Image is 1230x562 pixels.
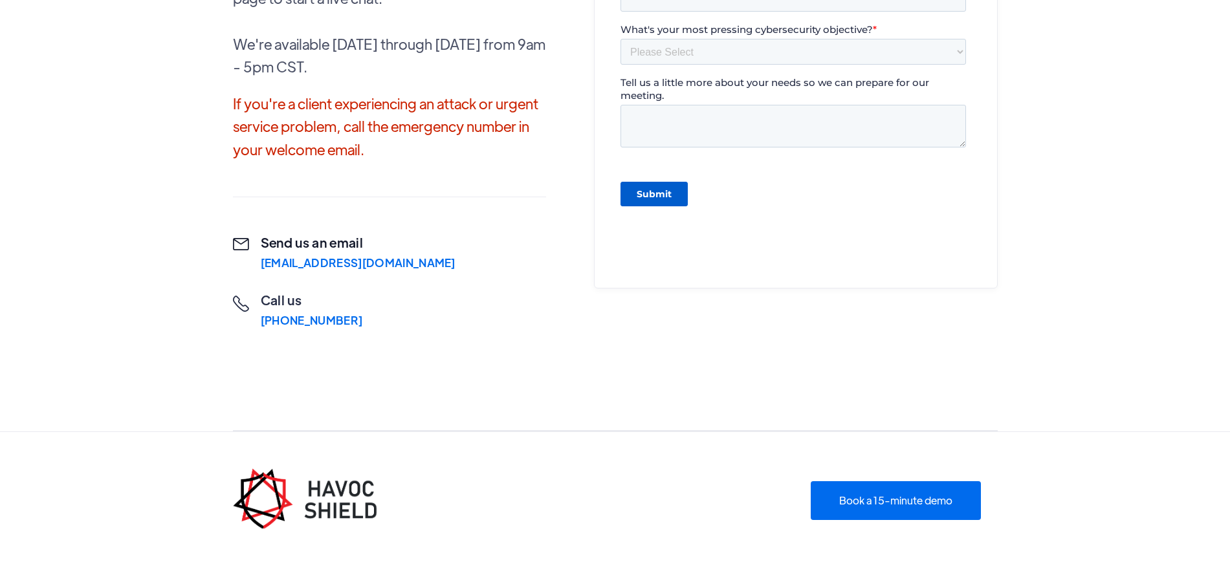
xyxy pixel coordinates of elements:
[811,481,981,520] a: Book a 15-minute demo
[1165,500,1230,562] iframe: Chat Widget
[233,291,363,327] a: Call us[PHONE_NUMBER]
[233,296,249,327] div: 
[261,257,456,269] div: [EMAIL_ADDRESS][DOMAIN_NAME]
[233,92,547,160] p: If you're a client experiencing an attack or urgent service problem, call the emergency number in...
[233,238,249,269] div: 
[233,233,456,269] a: Send us an email[EMAIL_ADDRESS][DOMAIN_NAME]
[261,233,456,252] h2: Send us an email
[261,314,362,327] div: [PHONE_NUMBER]
[261,291,362,309] h2: Call us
